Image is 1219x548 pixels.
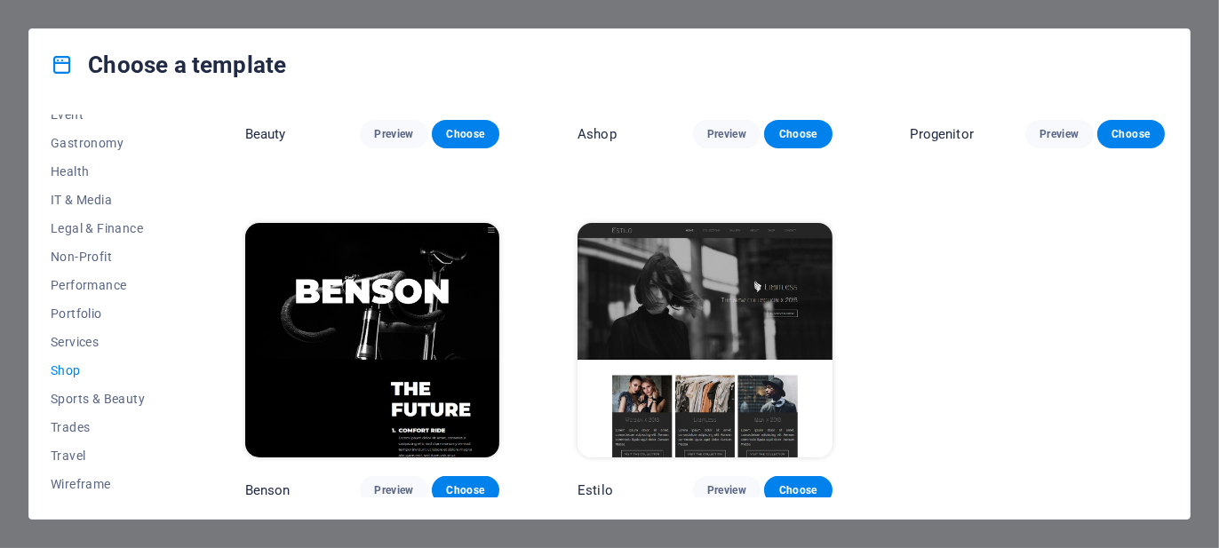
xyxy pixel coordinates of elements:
[51,356,167,385] button: Shop
[51,306,167,321] span: Portfolio
[1097,120,1165,148] button: Choose
[51,385,167,413] button: Sports & Beauty
[911,125,974,143] p: Progenitor
[1025,120,1093,148] button: Preview
[51,449,167,463] span: Travel
[51,363,167,377] span: Shop
[1111,127,1151,141] span: Choose
[578,223,832,457] img: Estilo
[1040,127,1079,141] span: Preview
[51,157,167,186] button: Health
[51,186,167,214] button: IT & Media
[51,470,167,498] button: Wireframe
[51,335,167,349] span: Services
[51,328,167,356] button: Services
[51,242,167,271] button: Non-Profit
[245,223,499,457] img: Benson
[51,271,167,299] button: Performance
[707,483,746,497] span: Preview
[764,476,832,504] button: Choose
[432,120,499,148] button: Choose
[51,441,167,470] button: Travel
[51,278,167,292] span: Performance
[51,413,167,441] button: Trades
[245,125,286,143] p: Beauty
[51,136,167,150] span: Gastronomy
[51,299,167,328] button: Portfolio
[51,51,286,79] h4: Choose a template
[778,483,817,497] span: Choose
[51,164,167,179] span: Health
[51,129,167,157] button: Gastronomy
[764,120,832,148] button: Choose
[51,107,167,122] span: Event
[51,193,167,207] span: IT & Media
[446,483,485,497] span: Choose
[360,476,427,504] button: Preview
[693,120,761,148] button: Preview
[51,392,167,406] span: Sports & Beauty
[578,481,613,499] p: Estilo
[693,476,761,504] button: Preview
[432,476,499,504] button: Choose
[51,214,167,242] button: Legal & Finance
[374,483,413,497] span: Preview
[446,127,485,141] span: Choose
[245,481,291,499] p: Benson
[707,127,746,141] span: Preview
[778,127,817,141] span: Choose
[51,100,167,129] button: Event
[578,125,617,143] p: Ashop
[51,477,167,491] span: Wireframe
[374,127,413,141] span: Preview
[51,420,167,434] span: Trades
[51,221,167,235] span: Legal & Finance
[360,120,427,148] button: Preview
[51,250,167,264] span: Non-Profit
